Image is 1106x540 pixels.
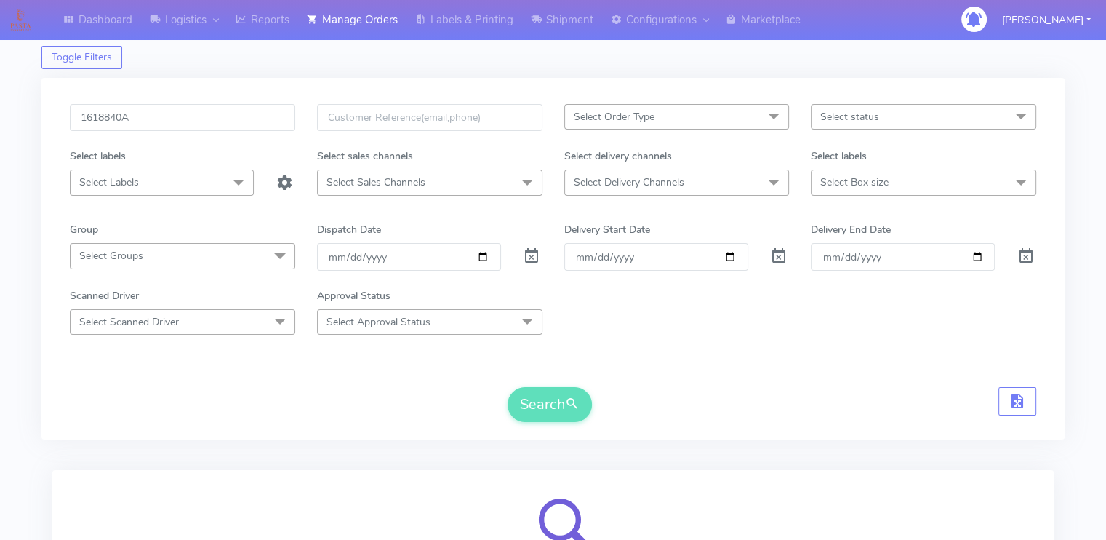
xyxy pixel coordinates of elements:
[79,249,143,263] span: Select Groups
[811,148,867,164] label: Select labels
[574,175,684,189] span: Select Delivery Channels
[564,148,672,164] label: Select delivery channels
[317,148,413,164] label: Select sales channels
[79,175,139,189] span: Select Labels
[574,110,654,124] span: Select Order Type
[41,46,122,69] button: Toggle Filters
[811,222,891,237] label: Delivery End Date
[317,222,381,237] label: Dispatch Date
[317,288,390,303] label: Approval Status
[70,104,295,131] input: Order Id
[508,387,592,422] button: Search
[564,222,650,237] label: Delivery Start Date
[326,175,425,189] span: Select Sales Channels
[70,288,139,303] label: Scanned Driver
[820,175,889,189] span: Select Box size
[79,315,179,329] span: Select Scanned Driver
[317,104,542,131] input: Customer Reference(email,phone)
[820,110,879,124] span: Select status
[326,315,430,329] span: Select Approval Status
[991,5,1102,35] button: [PERSON_NAME]
[70,148,126,164] label: Select labels
[70,222,98,237] label: Group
